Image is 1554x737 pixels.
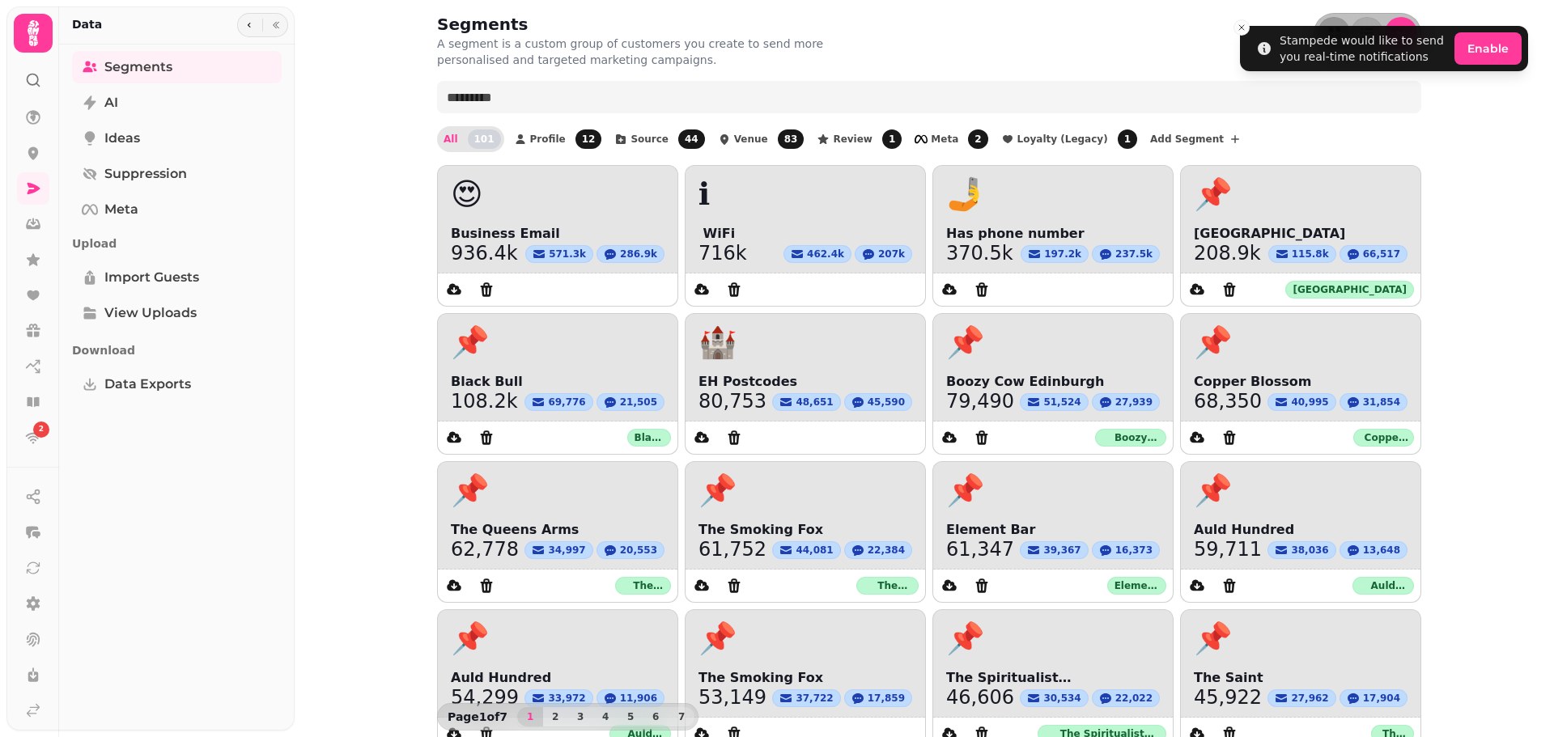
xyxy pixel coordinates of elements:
[966,273,998,306] button: Delete segment
[1107,577,1166,595] div: Element Bar
[698,520,912,540] span: The Smoking Fox
[451,520,664,540] span: The Queens Arms
[597,541,664,559] button: 20,553
[1363,248,1400,260] span: 66,517
[1213,570,1246,602] button: Delete segment
[1267,541,1335,559] button: 38,036
[451,688,519,707] a: 54,299
[451,540,519,559] a: 62,778
[669,707,694,726] button: 7
[678,129,705,149] span: 44
[451,623,489,655] span: 📌
[72,261,282,294] a: Import Guests
[946,224,1160,244] span: Has phone number
[468,129,501,149] span: 101
[517,707,543,726] button: 1
[1353,429,1414,447] div: Copper Blossom
[1363,692,1400,705] span: 17,904
[72,51,282,83] a: Segments
[1268,245,1336,263] button: 115.8k
[1020,541,1088,559] button: 39,367
[778,129,805,149] span: 83
[451,327,489,359] span: 📌
[1092,245,1160,263] button: 237.5k
[437,13,748,36] h2: Segments
[567,707,593,726] button: 3
[608,126,707,152] button: Source44
[1044,248,1081,260] span: 197.2k
[698,475,737,507] span: 📌
[1233,19,1250,36] button: Close toast
[524,541,592,559] button: 34,997
[1043,396,1081,409] span: 51,524
[772,393,840,411] button: 48,651
[1194,224,1408,244] span: [GEOGRAPHIC_DATA]
[1194,668,1408,688] span: The Saint
[517,707,694,726] nav: Pagination
[1194,327,1232,359] span: 📌
[437,126,504,152] button: All101
[1181,273,1213,306] button: data export
[946,520,1160,540] span: Element Bar
[966,570,998,602] button: Delete segment
[966,421,998,454] button: Delete segment
[599,712,612,722] span: 4
[807,248,844,260] span: 462.4k
[1021,245,1089,263] button: 197.2k
[72,122,282,155] a: Ideas
[882,129,902,149] span: 1
[844,689,912,707] button: 17,859
[946,372,1160,392] span: Boozy Cow Edinburgh
[548,544,585,557] span: 34,997
[1043,692,1081,705] span: 30,534
[868,544,905,557] span: 22,384
[1213,421,1246,454] button: Delete segment
[1092,541,1160,559] button: 16,373
[1092,689,1160,707] button: 22,022
[438,273,470,306] button: data export
[507,126,605,152] button: Profile12
[104,93,118,112] span: AI
[524,393,592,411] button: 69,776
[72,229,282,258] p: Upload
[574,712,587,722] span: 3
[1267,689,1335,707] button: 27,962
[1115,544,1153,557] span: 16,373
[1363,396,1400,409] span: 31,854
[933,570,966,602] button: data export
[1043,544,1081,557] span: 39,367
[39,424,44,435] span: 2
[1213,273,1246,306] button: Delete segment
[104,200,138,219] span: Meta
[1291,544,1328,557] span: 38,036
[525,245,593,263] button: 571.3k
[72,193,282,226] a: Meta
[1092,393,1160,411] button: 27,939
[104,57,172,77] span: Segments
[833,134,873,144] span: Review
[72,336,282,365] p: Download
[698,179,710,211] span: ℹ
[711,126,808,152] button: Venue83
[946,392,1014,411] a: 79,490
[946,668,1160,688] span: The Spiritualist [GEOGRAPHIC_DATA]
[620,544,657,557] span: 20,553
[946,475,984,507] span: 📌
[1194,179,1232,211] span: 📌
[1194,392,1262,411] a: 68,350
[548,396,585,409] span: 69,776
[1291,692,1328,705] span: 27,962
[72,16,102,32] h2: Data
[1267,393,1335,411] button: 40,995
[698,372,912,392] span: EH Postcodes
[946,327,984,359] span: 📌
[592,707,618,726] button: 4
[470,273,503,306] button: Delete segment
[104,129,140,148] span: Ideas
[597,245,664,263] button: 286.9k
[1363,544,1400,557] span: 13,648
[1194,623,1232,655] span: 📌
[1340,541,1408,559] button: 13,648
[470,570,503,602] button: Delete segment
[597,689,664,707] button: 11,906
